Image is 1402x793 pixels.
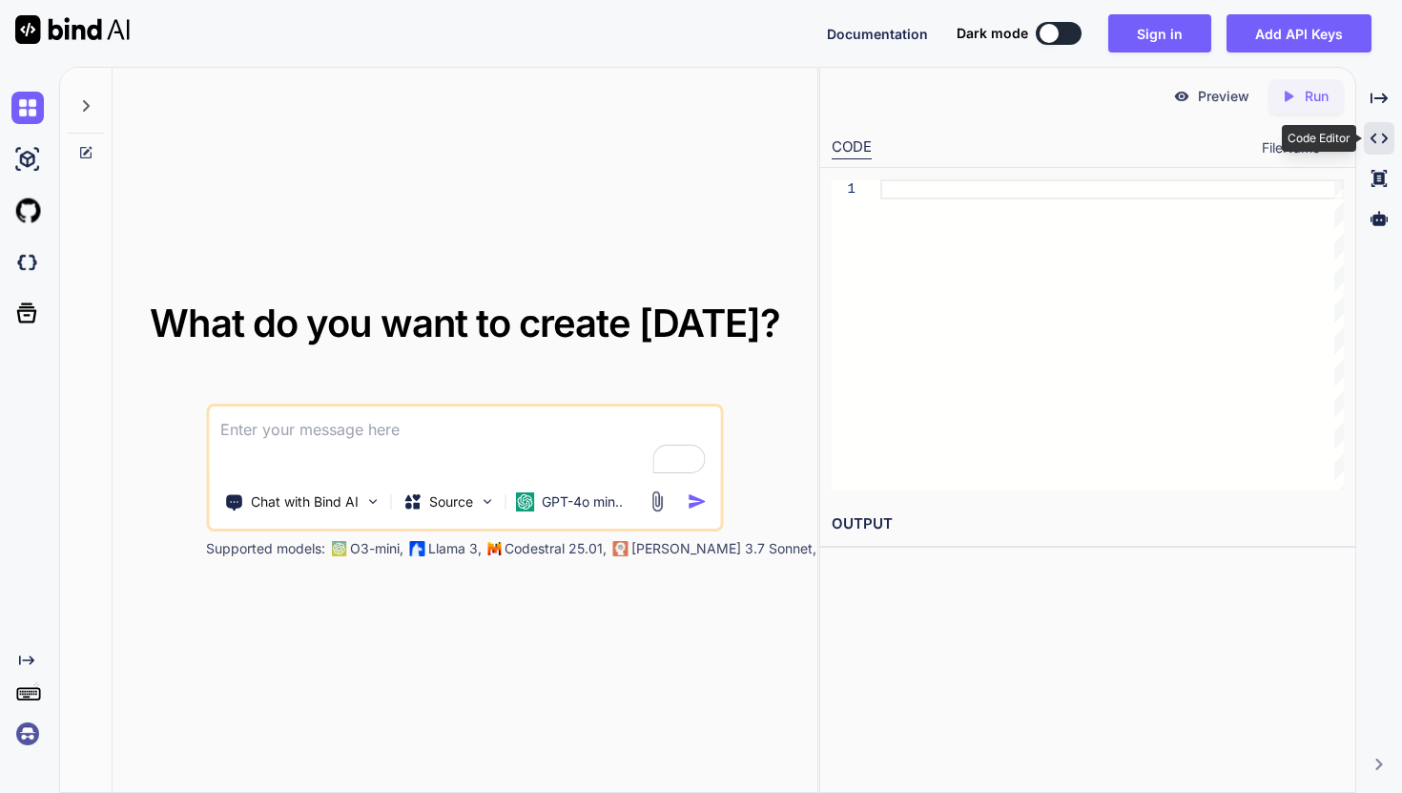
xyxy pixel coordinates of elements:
[1282,125,1356,152] div: Code Editor
[150,300,780,346] span: What do you want to create [DATE]?
[1227,14,1371,52] button: Add API Keys
[1198,87,1249,106] p: Preview
[429,492,473,511] p: Source
[687,491,707,511] img: icon
[612,541,628,556] img: claude
[11,718,44,750] img: signin
[1173,88,1190,105] img: preview
[209,407,720,477] textarea: To enrich screen reader interactions, please activate Accessibility in Grammarly extension settings
[957,24,1028,43] span: Dark mode
[827,24,928,44] button: Documentation
[505,539,607,558] p: Codestral 25.01,
[827,26,928,42] span: Documentation
[364,493,381,510] img: Pick Tools
[251,492,359,511] p: Chat with Bind AI
[832,179,856,199] div: 1
[487,542,501,555] img: Mistral-AI
[409,541,424,556] img: Llama2
[1108,14,1211,52] button: Sign in
[820,502,1355,547] h2: OUTPUT
[206,539,325,558] p: Supported models:
[1262,138,1320,157] span: FileName
[479,493,495,510] img: Pick Models
[832,136,872,159] div: CODE
[11,195,44,227] img: githubLight
[331,541,346,556] img: GPT-4
[1305,87,1329,106] p: Run
[428,539,482,558] p: Llama 3,
[350,539,403,558] p: O3-mini,
[11,92,44,124] img: chat
[15,15,130,44] img: Bind AI
[542,492,623,511] p: GPT-4o min..
[515,492,534,511] img: GPT-4o mini
[646,490,668,512] img: attachment
[631,539,816,558] p: [PERSON_NAME] 3.7 Sonnet,
[11,246,44,279] img: darkCloudIdeIcon
[11,143,44,176] img: ai-studio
